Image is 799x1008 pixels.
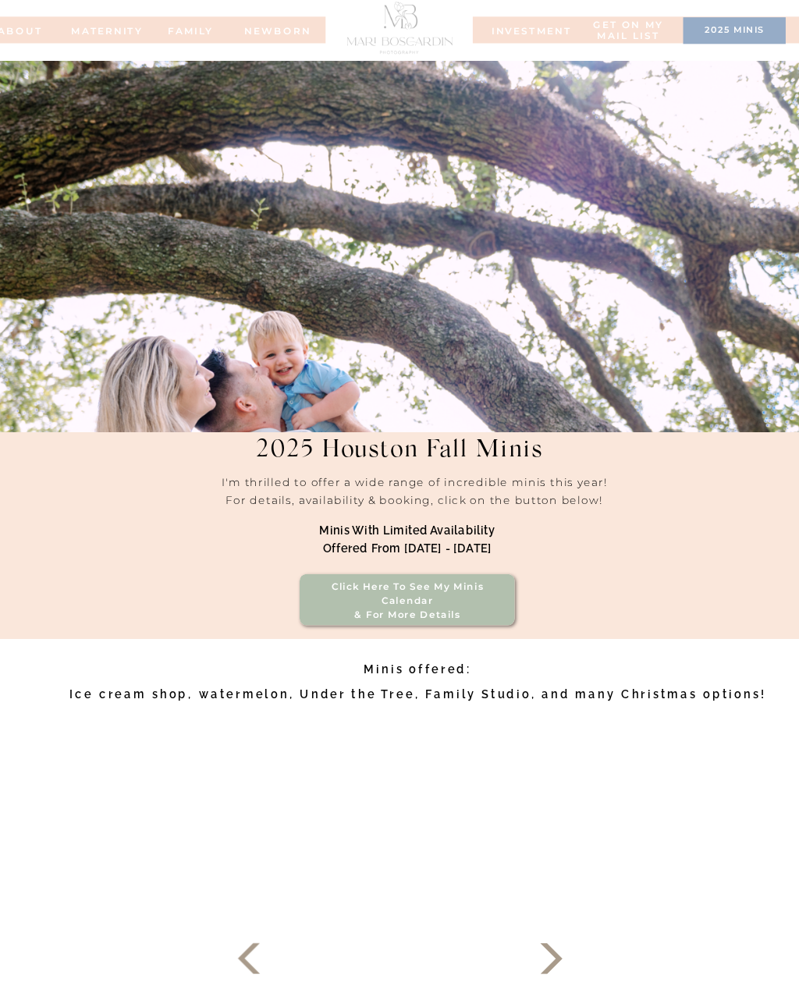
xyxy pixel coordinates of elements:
[492,25,558,34] a: INVESTMENT
[235,437,564,480] h1: 2025 Houston Fall Minis
[222,522,592,592] h1: Minis with limited availability offered from [DATE] - [DATE]
[690,25,779,38] a: 2025 minis
[312,580,502,609] h3: Click here to see my minis calendar & for more details
[164,25,217,34] a: FAMILy
[240,25,315,34] a: NEWBORN
[591,20,666,43] a: Get on my MAIL list
[48,658,787,719] h2: Minis offered: Ice cream shop, watermelon, Under the Tree, Family Studio, and many Christmas opti...
[312,580,502,609] a: Click here to see my minis calendar& for more details
[89,474,740,535] h2: I'm thrilled to offer a wide range of incredible minis this year! For details, availability & boo...
[71,25,124,34] a: MATERNITY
